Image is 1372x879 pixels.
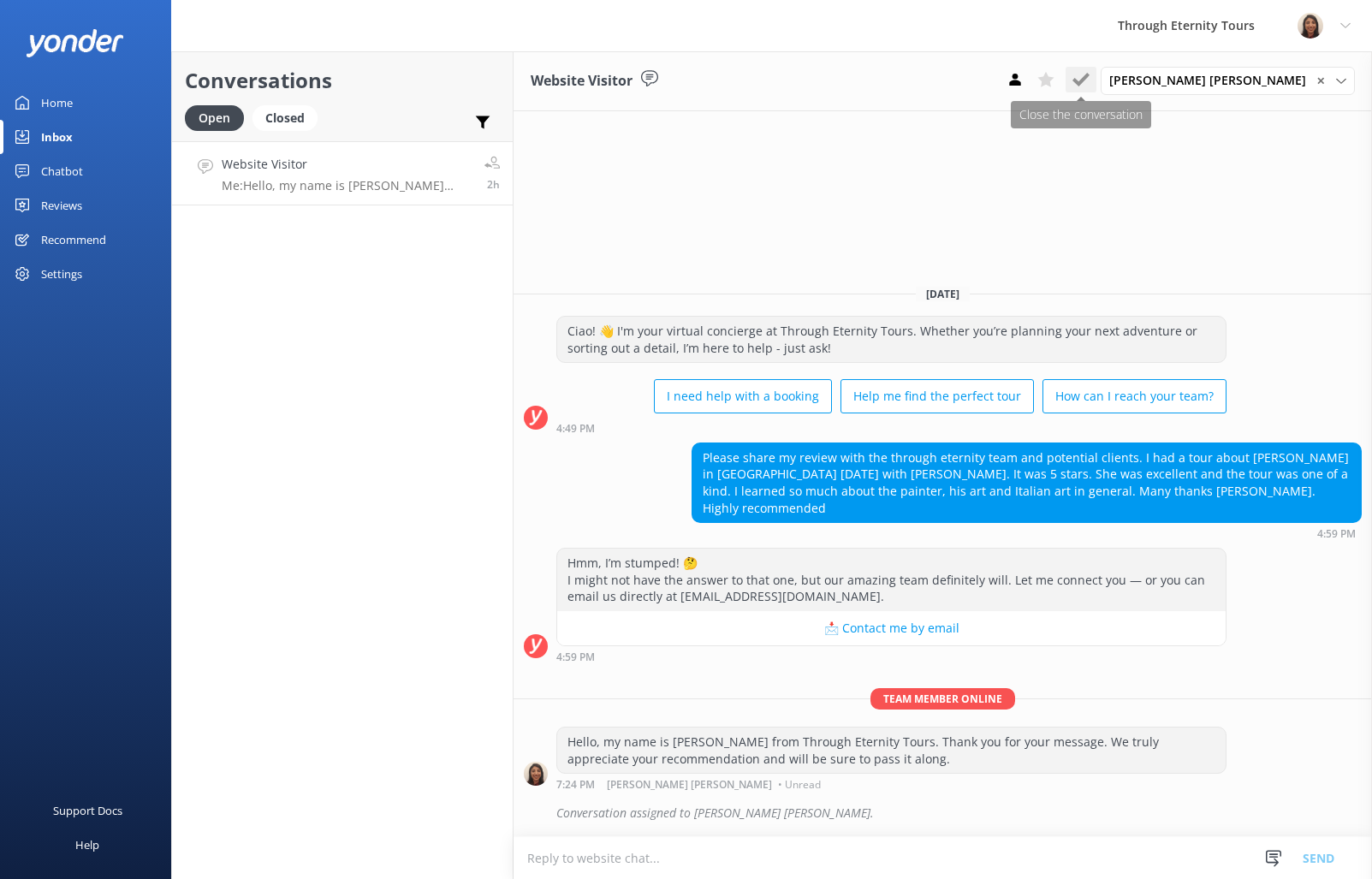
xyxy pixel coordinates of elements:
div: Sep 05 2025 04:59pm (UTC +02:00) Europe/Amsterdam [692,527,1362,539]
img: 725-1755267273.png [1298,13,1323,39]
div: Hmm, I’m stumped! 🤔 I might not have the answer to that one, but our amazing team definitely will... [557,549,1226,611]
div: Chatbot [41,154,83,188]
div: Please share my review with the through eternity team and potential clients. I had a tour about [... [692,443,1361,522]
button: I need help with a booking [654,379,832,413]
span: Team member online [870,688,1015,710]
button: Help me find the perfect tour [840,379,1034,413]
span: ✕ [1316,73,1325,89]
h3: Website Visitor [531,70,633,92]
div: Inbox [41,120,73,154]
div: Closed [252,105,318,131]
img: yonder-white-logo.png [26,29,124,57]
div: Support Docs [53,793,122,828]
button: 📩 Contact me by email [557,611,1226,645]
div: Ciao! 👋 I'm your virtual concierge at Through Eternity Tours. Whether you’re planning your next a... [557,317,1226,362]
strong: 7:24 PM [556,780,595,790]
a: Open [185,108,252,127]
div: Sep 05 2025 04:49pm (UTC +02:00) Europe/Amsterdam [556,422,1226,434]
h2: Conversations [185,64,500,97]
div: Home [41,86,73,120]
div: Settings [41,257,82,291]
div: Conversation assigned to [PERSON_NAME] [PERSON_NAME]. [556,799,1362,828]
div: Sep 05 2025 07:24pm (UTC +02:00) Europe/Amsterdam [556,778,1226,790]
span: [DATE] [916,287,970,301]
strong: 4:59 PM [556,652,595,662]
p: Me: Hello, my name is [PERSON_NAME] from Through Eternity Tours. Thank you for your message. We t... [222,178,472,193]
div: Recommend [41,223,106,257]
span: • Unread [778,780,821,790]
div: Help [75,828,99,862]
span: Sep 05 2025 07:24pm (UTC +02:00) Europe/Amsterdam [487,177,500,192]
a: Website VisitorMe:Hello, my name is [PERSON_NAME] from Through Eternity Tours. Thank you for your... [172,141,513,205]
strong: 4:59 PM [1317,529,1356,539]
div: Open [185,105,244,131]
div: Reviews [41,188,82,223]
strong: 4:49 PM [556,424,595,434]
div: Hello, my name is [PERSON_NAME] from Through Eternity Tours. Thank you for your message. We truly... [557,728,1226,773]
h4: Website Visitor [222,155,472,174]
div: Assign User [1101,67,1355,94]
div: 2025-09-05T17:24:30.301 [524,799,1362,828]
span: [PERSON_NAME] [PERSON_NAME] [1109,71,1316,90]
a: Closed [252,108,326,127]
div: Sep 05 2025 04:59pm (UTC +02:00) Europe/Amsterdam [556,650,1226,662]
button: How can I reach your team? [1042,379,1226,413]
span: [PERSON_NAME] [PERSON_NAME] [607,780,772,790]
